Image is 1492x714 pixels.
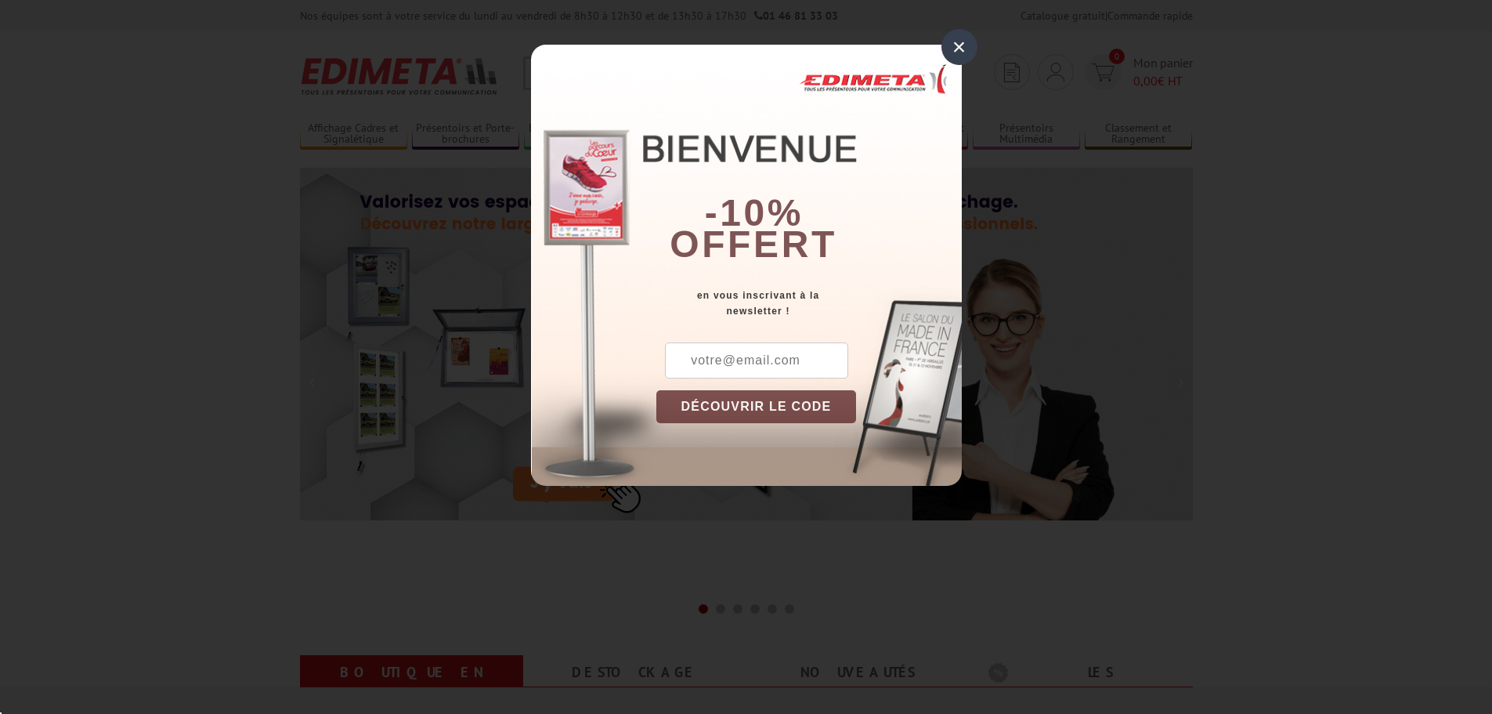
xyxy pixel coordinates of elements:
[941,29,977,65] div: ×
[670,223,837,265] font: offert
[705,192,804,234] b: -10%
[665,343,848,379] input: votre@email.com
[656,288,962,319] div: en vous inscrivant à la newsletter !
[656,390,857,423] button: DÉCOUVRIR LE CODE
